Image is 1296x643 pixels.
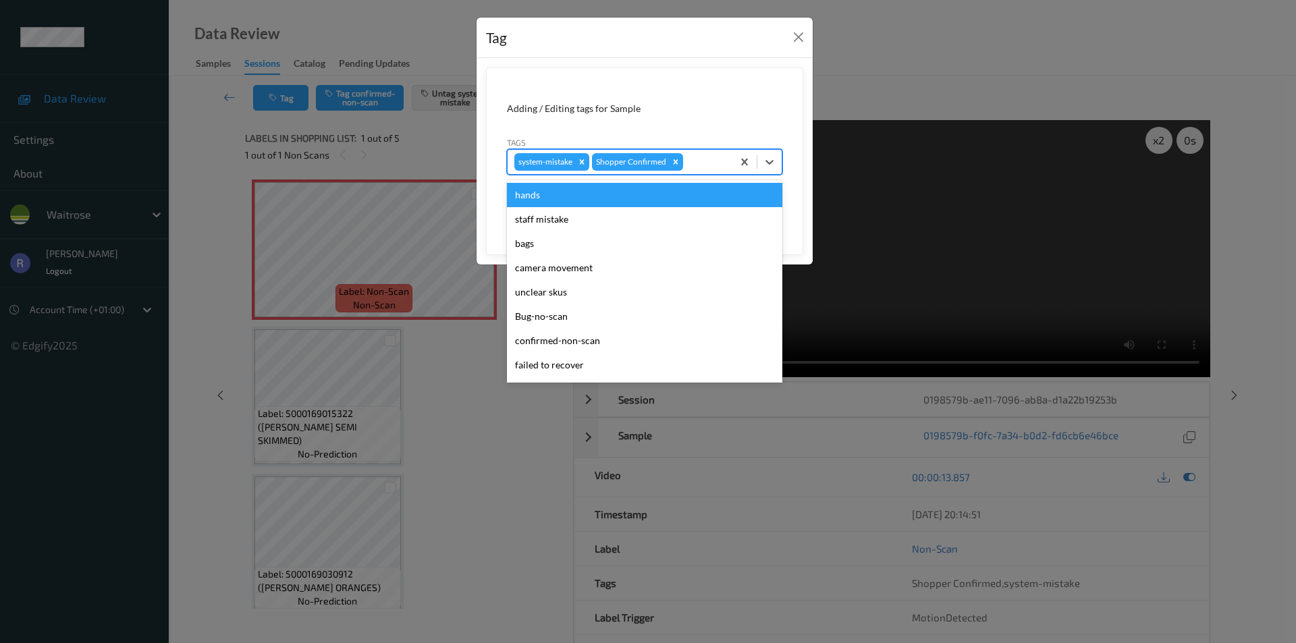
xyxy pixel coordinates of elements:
div: system-mistake [514,153,574,171]
label: Tags [507,136,526,148]
div: confirmed-non-scan [507,329,782,353]
div: bags [507,231,782,256]
div: unclear skus [507,280,782,304]
div: camera movement [507,256,782,280]
div: staff mistake [507,207,782,231]
div: Tag [486,27,507,49]
button: Close [789,28,808,47]
div: Remove system-mistake [574,153,589,171]
div: Remove Shopper Confirmed [668,153,683,171]
div: Bug-no-scan [507,304,782,329]
div: hands [507,183,782,207]
div: failed to recover [507,353,782,377]
div: Adding / Editing tags for Sample [507,102,782,115]
div: Shopper Confirmed [592,153,668,171]
div: product recovered [507,377,782,401]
